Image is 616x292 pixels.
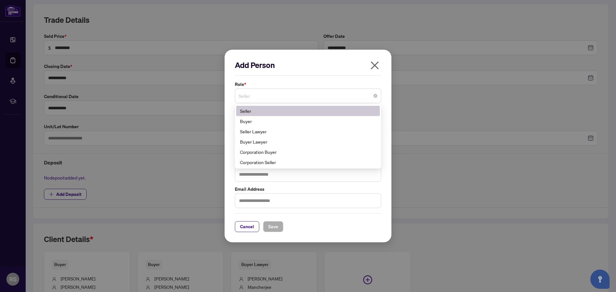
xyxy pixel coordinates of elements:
[235,60,381,70] h2: Add Person
[240,138,376,145] div: Buyer Lawyer
[236,157,380,167] div: Corporation Seller
[236,137,380,147] div: Buyer Lawyer
[236,126,380,137] div: Seller Lawyer
[236,116,380,126] div: Buyer
[240,159,376,166] div: Corporation Seller
[235,81,381,88] label: Role
[370,60,380,71] span: close
[240,118,376,125] div: Buyer
[236,147,380,157] div: Corporation Buyer
[235,221,259,232] button: Cancel
[235,186,381,193] label: Email Address
[240,148,376,155] div: Corporation Buyer
[240,107,376,114] div: Seller
[263,221,283,232] button: Save
[239,90,377,102] span: Seller
[590,270,610,289] button: Open asap
[240,221,254,232] span: Cancel
[373,94,377,98] span: close-circle
[236,106,380,116] div: Seller
[240,128,376,135] div: Seller Lawyer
